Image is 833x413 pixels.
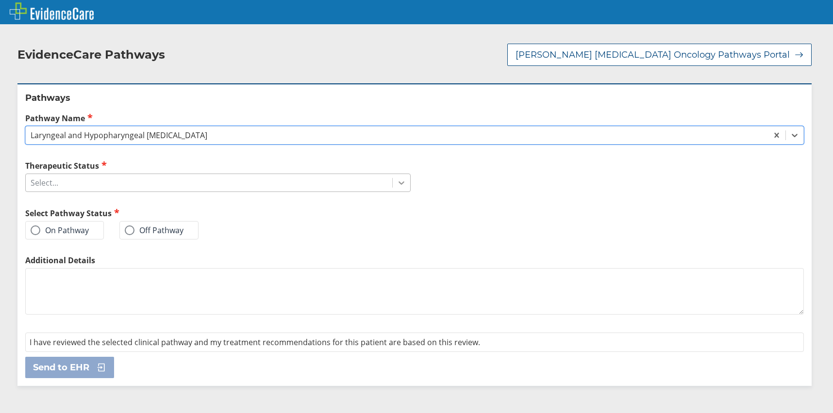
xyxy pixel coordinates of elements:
[25,112,804,124] label: Pathway Name
[31,225,89,235] label: On Pathway
[507,44,812,66] button: [PERSON_NAME] [MEDICAL_DATA] Oncology Pathways Portal
[25,160,411,171] label: Therapeutic Status
[25,92,804,104] h2: Pathways
[25,357,114,378] button: Send to EHR
[125,225,183,235] label: Off Pathway
[30,337,480,348] span: I have reviewed the selected clinical pathway and my treatment recommendations for this patient a...
[25,207,411,219] h2: Select Pathway Status
[31,130,207,141] div: Laryngeal and Hypopharyngeal [MEDICAL_DATA]
[10,2,94,20] img: EvidenceCare
[25,255,804,266] label: Additional Details
[516,49,790,61] span: [PERSON_NAME] [MEDICAL_DATA] Oncology Pathways Portal
[33,362,89,373] span: Send to EHR
[31,177,58,188] div: Select...
[17,48,165,62] h2: EvidenceCare Pathways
